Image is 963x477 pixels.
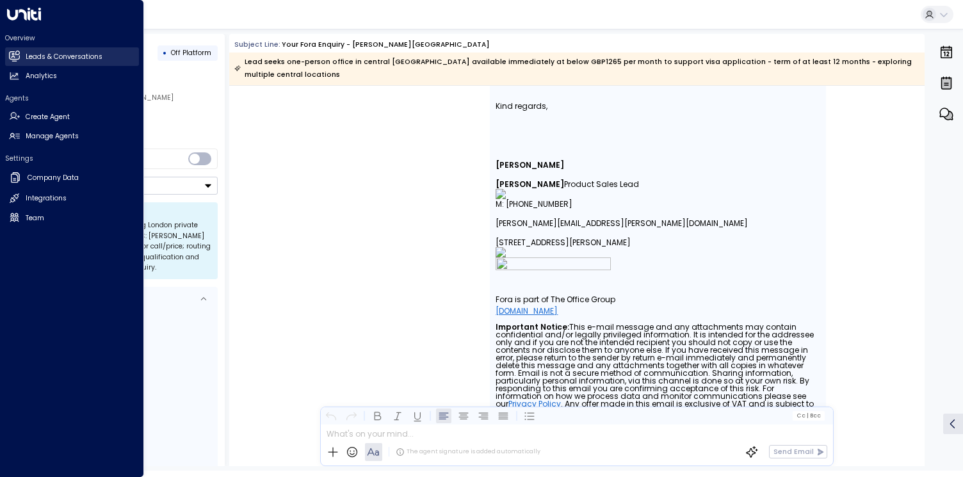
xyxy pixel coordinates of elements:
img: image-508458-388953@uk04.rocketseed.com [496,189,820,199]
strong: Important Notice: [496,321,569,332]
a: Privacy Policy [508,400,561,408]
span: [PERSON_NAME] [496,179,564,189]
span: Fora is part of The Office Group [496,294,615,305]
button: Redo [343,408,359,423]
span: [PERSON_NAME] [496,160,564,170]
h2: Create Agent [26,112,70,122]
h2: Overview [5,33,139,43]
a: Team [5,209,139,227]
img: image-276469-388953@uk04.rocketseed.com [496,247,820,257]
h2: Team [26,213,44,223]
div: • [163,44,167,61]
h2: Manage Agents [26,131,79,141]
img: image-306813-388953@uk04.rocketseed.com [496,257,611,287]
span: [STREET_ADDRESS][PERSON_NAME] [496,228,631,247]
span: Subject Line: [234,40,280,49]
button: Cc|Bcc [793,411,825,420]
h2: Company Data [28,173,79,183]
a: [PERSON_NAME][EMAIL_ADDRESS][PERSON_NAME][DOMAIN_NAME] [496,209,748,228]
span: Product Sales Lead [564,170,639,189]
a: Create Agent [5,108,139,126]
div: Lead seeks one-person office in central [GEOGRAPHIC_DATA] available immediately at below GBP1265 ... [234,56,919,81]
h2: Settings [5,154,139,163]
div: Kind regards, [496,101,820,112]
h2: Leads & Conversations [26,52,102,62]
a: Analytics [5,67,139,86]
a: Leads & Conversations [5,47,139,66]
a: Manage Agents [5,127,139,146]
button: Undo [323,408,339,423]
span: M: [PHONE_NUMBER] [496,199,572,209]
h2: Analytics [26,71,57,81]
a: Company Data [5,168,139,188]
h2: Agents [5,93,139,103]
a: Integrations [5,190,139,208]
span: | [806,412,808,419]
span: Off Platform [171,48,211,58]
span: This e-mail message and any attachments may contain confidential and/or legally privileged inform... [496,323,820,431]
span: Cc Bcc [797,412,821,419]
div: The agent signature is added automatically [396,448,540,457]
div: Your Fora Enquiry - [PERSON_NAME][GEOGRAPHIC_DATA] [282,40,490,50]
a: [DOMAIN_NAME] [496,305,558,317]
h2: Integrations [26,193,67,204]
